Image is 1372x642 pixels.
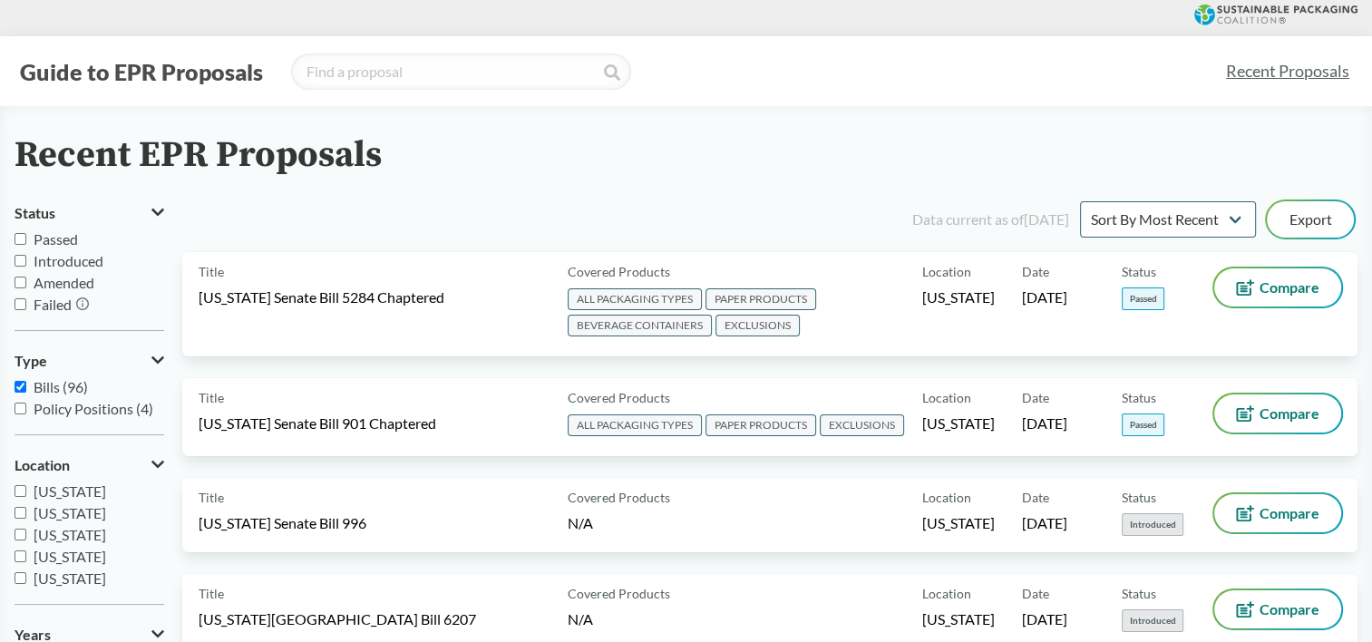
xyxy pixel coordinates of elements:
[15,381,26,393] input: Bills (96)
[15,205,55,221] span: Status
[1122,609,1183,632] span: Introduced
[568,262,670,281] span: Covered Products
[912,209,1069,230] div: Data current as of [DATE]
[568,584,670,603] span: Covered Products
[15,57,268,86] button: Guide to EPR Proposals
[199,388,224,407] span: Title
[15,529,26,540] input: [US_STATE]
[922,413,995,433] span: [US_STATE]
[34,400,153,417] span: Policy Positions (4)
[15,403,26,414] input: Policy Positions (4)
[1122,413,1164,436] span: Passed
[922,388,971,407] span: Location
[1122,287,1164,310] span: Passed
[291,53,631,90] input: Find a proposal
[34,569,106,587] span: [US_STATE]
[34,296,72,313] span: Failed
[1122,262,1156,281] span: Status
[1214,268,1341,306] button: Compare
[715,315,800,336] span: EXCLUSIONS
[568,514,593,531] span: N/A
[15,255,26,267] input: Introduced
[199,262,224,281] span: Title
[15,507,26,519] input: [US_STATE]
[568,414,702,436] span: ALL PACKAGING TYPES
[34,548,106,565] span: [US_STATE]
[1022,388,1049,407] span: Date
[1267,201,1354,238] button: Export
[1122,388,1156,407] span: Status
[568,610,593,627] span: N/A
[34,504,106,521] span: [US_STATE]
[922,513,995,533] span: [US_STATE]
[922,609,995,629] span: [US_STATE]
[922,584,971,603] span: Location
[1260,506,1319,520] span: Compare
[568,488,670,507] span: Covered Products
[1214,394,1341,433] button: Compare
[15,198,164,229] button: Status
[34,252,103,269] span: Introduced
[15,550,26,562] input: [US_STATE]
[15,457,70,473] span: Location
[568,388,670,407] span: Covered Products
[199,584,224,603] span: Title
[15,298,26,310] input: Failed
[34,482,106,500] span: [US_STATE]
[34,274,94,291] span: Amended
[34,526,106,543] span: [US_STATE]
[1260,280,1319,295] span: Compare
[199,413,436,433] span: [US_STATE] Senate Bill 901 Chaptered
[1122,584,1156,603] span: Status
[1022,488,1049,507] span: Date
[15,450,164,481] button: Location
[922,488,971,507] span: Location
[1218,51,1357,92] a: Recent Proposals
[1260,406,1319,421] span: Compare
[1260,602,1319,617] span: Compare
[922,287,995,307] span: [US_STATE]
[1022,287,1067,307] span: [DATE]
[15,345,164,376] button: Type
[15,233,26,245] input: Passed
[922,262,971,281] span: Location
[1022,609,1067,629] span: [DATE]
[34,230,78,248] span: Passed
[1022,262,1049,281] span: Date
[1122,513,1183,536] span: Introduced
[199,609,476,629] span: [US_STATE][GEOGRAPHIC_DATA] Bill 6207
[199,488,224,507] span: Title
[15,485,26,497] input: [US_STATE]
[820,414,904,436] span: EXCLUSIONS
[1214,494,1341,532] button: Compare
[568,315,712,336] span: BEVERAGE CONTAINERS
[34,378,88,395] span: Bills (96)
[1022,413,1067,433] span: [DATE]
[705,414,816,436] span: PAPER PRODUCTS
[1214,590,1341,628] button: Compare
[199,513,366,533] span: [US_STATE] Senate Bill 996
[199,287,444,307] span: [US_STATE] Senate Bill 5284 Chaptered
[15,353,47,369] span: Type
[705,288,816,310] span: PAPER PRODUCTS
[15,572,26,584] input: [US_STATE]
[1022,513,1067,533] span: [DATE]
[1122,488,1156,507] span: Status
[1022,584,1049,603] span: Date
[568,288,702,310] span: ALL PACKAGING TYPES
[15,277,26,288] input: Amended
[15,135,382,176] h2: Recent EPR Proposals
